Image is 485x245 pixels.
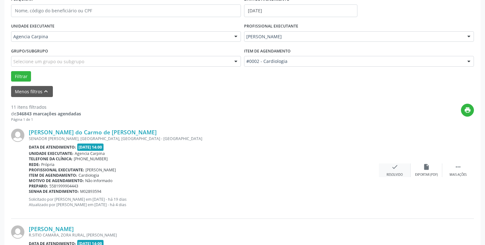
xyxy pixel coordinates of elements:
[423,163,430,170] i: insert_drive_file
[11,46,48,56] label: Grupo/Subgrupo
[464,107,471,113] i: print
[415,173,438,177] div: Exportar (PDF)
[29,173,77,178] b: Item de agendamento:
[244,4,357,17] input: Selecione um intervalo
[29,156,72,162] b: Telefone da clínica:
[16,111,81,117] strong: 346843 marcações agendadas
[29,144,76,150] b: Data de atendimento:
[29,151,73,156] b: Unidade executante:
[29,167,84,173] b: Profissional executante:
[29,136,379,141] div: SENADOR [PERSON_NAME], [GEOGRAPHIC_DATA], [GEOGRAPHIC_DATA] - [GEOGRAPHIC_DATA]
[387,173,403,177] div: Resolvido
[49,183,78,189] span: 5581999904443
[29,189,79,194] b: Senha de atendimento:
[455,163,462,170] i: 
[11,21,54,31] label: UNIDADE EXECUTANTE
[77,144,104,151] span: [DATE] 14:00
[11,86,53,97] button: Menos filtroskeyboard_arrow_up
[75,151,105,156] span: Agencia Carpina
[11,117,81,122] div: Página 1 de 1
[13,58,84,65] span: Selecione um grupo ou subgrupo
[29,178,84,183] b: Motivo de agendamento:
[11,71,31,82] button: Filtrar
[11,225,24,239] img: img
[13,34,228,40] span: Agencia Carpina
[79,173,99,178] span: Cardiologia
[29,129,157,136] a: [PERSON_NAME] do Carmo de [PERSON_NAME]
[11,104,81,110] div: 11 itens filtrados
[11,110,81,117] div: de
[450,173,467,177] div: Mais ações
[246,58,461,64] span: #0002 - Cardiologia
[244,46,291,56] label: Item de agendamento
[41,162,54,167] span: Própria
[29,197,379,207] p: Solicitado por [PERSON_NAME] em [DATE] - há 19 dias Atualizado por [PERSON_NAME] em [DATE] - há 4...
[246,34,461,40] span: [PERSON_NAME]
[11,129,24,142] img: img
[29,225,74,232] a: [PERSON_NAME]
[85,178,112,183] span: Não informado
[391,163,398,170] i: check
[29,183,48,189] b: Preparo:
[11,4,241,17] input: Nome, código do beneficiário ou CPF
[74,156,108,162] span: [PHONE_NUMBER]
[85,167,116,173] span: [PERSON_NAME]
[29,232,379,238] div: R.SITIO CAMARA, ZORA RURAL, [PERSON_NAME]
[42,88,49,95] i: keyboard_arrow_up
[80,189,101,194] span: M02893594
[244,21,298,31] label: PROFISSIONAL EXECUTANTE
[461,104,474,117] button: print
[29,162,40,167] b: Rede:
